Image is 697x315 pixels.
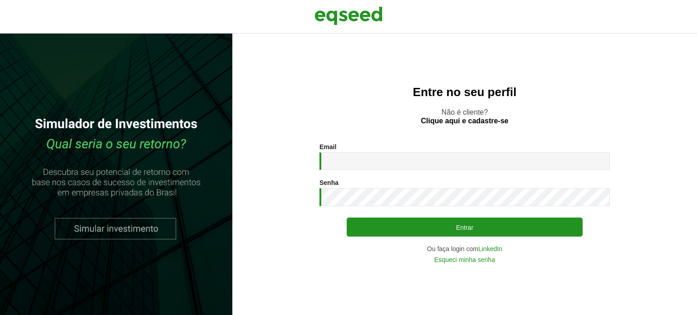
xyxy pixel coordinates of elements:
[250,108,679,125] p: Não é cliente?
[319,179,339,186] label: Senha
[319,144,336,150] label: Email
[319,246,610,252] div: Ou faça login com
[434,257,495,263] a: Esqueci minha senha
[250,86,679,99] h2: Entre no seu perfil
[347,218,583,237] button: Entrar
[421,117,509,125] a: Clique aqui e cadastre-se
[314,5,383,27] img: EqSeed Logo
[478,246,502,252] a: LinkedIn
